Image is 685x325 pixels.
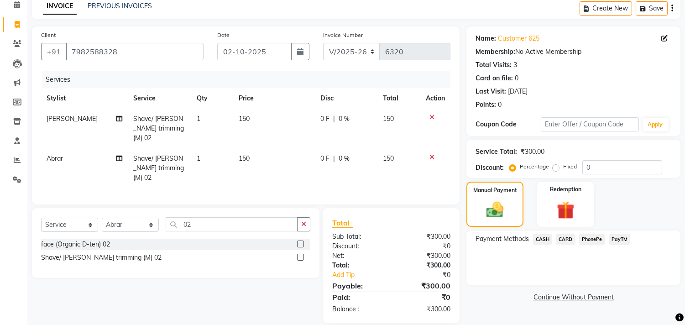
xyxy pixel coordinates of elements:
[533,234,552,245] span: CASH
[41,43,67,60] button: +91
[476,73,513,83] div: Card on file:
[134,154,184,182] span: Shave/ [PERSON_NAME] trimming (M) 02
[333,114,335,124] span: |
[392,261,458,270] div: ₹300.00
[476,163,504,173] div: Discount:
[383,154,394,162] span: 150
[636,1,668,16] button: Save
[325,261,392,270] div: Total:
[521,147,544,157] div: ₹300.00
[217,31,230,39] label: Date
[550,185,581,194] label: Redemption
[166,217,298,231] input: Search or Scan
[47,115,98,123] span: [PERSON_NAME]
[325,241,392,251] div: Discount:
[41,88,128,109] th: Stylist
[239,154,250,162] span: 150
[333,154,335,163] span: |
[239,115,250,123] span: 150
[233,88,315,109] th: Price
[508,87,528,96] div: [DATE]
[88,2,152,10] a: PREVIOUS INVOICES
[41,31,56,39] label: Client
[41,240,110,249] div: face (Organic D-ten) 02
[392,292,458,303] div: ₹0
[520,162,549,171] label: Percentage
[128,88,192,109] th: Service
[609,234,631,245] span: PayTM
[476,47,671,57] div: No Active Membership
[476,34,496,43] div: Name:
[563,162,577,171] label: Fixed
[197,154,200,162] span: 1
[498,34,539,43] a: Customer 625
[420,88,450,109] th: Action
[392,232,458,241] div: ₹300.00
[392,241,458,251] div: ₹0
[41,253,162,262] div: Shave/ [PERSON_NAME] trimming (M) 02
[315,88,377,109] th: Disc
[556,234,575,245] span: CARD
[332,218,353,228] span: Total
[579,234,605,245] span: PhonePe
[513,60,517,70] div: 3
[47,154,63,162] span: Abrar
[476,87,506,96] div: Last Visit:
[339,114,350,124] span: 0 %
[580,1,632,16] button: Create New
[378,88,421,109] th: Total
[325,304,392,314] div: Balance :
[515,73,518,83] div: 0
[134,115,184,142] span: Shave/ [PERSON_NAME] trimming (M) 02
[476,120,541,129] div: Coupon Code
[541,117,638,131] input: Enter Offer / Coupon Code
[66,43,204,60] input: Search by Name/Mobile/Email/Code
[476,100,496,110] div: Points:
[392,304,458,314] div: ₹300.00
[191,88,233,109] th: Qty
[42,71,457,88] div: Services
[325,232,392,241] div: Sub Total:
[403,270,458,280] div: ₹0
[325,292,392,303] div: Paid:
[325,270,403,280] a: Add Tip
[468,293,679,302] a: Continue Without Payment
[323,31,363,39] label: Invoice Number
[392,280,458,291] div: ₹300.00
[383,115,394,123] span: 150
[498,100,502,110] div: 0
[551,199,580,221] img: _gift.svg
[325,280,392,291] div: Payable:
[481,200,508,220] img: _cash.svg
[643,118,669,131] button: Apply
[476,60,512,70] div: Total Visits:
[325,251,392,261] div: Net:
[476,234,529,244] span: Payment Methods
[197,115,200,123] span: 1
[476,147,517,157] div: Service Total:
[320,114,329,124] span: 0 F
[320,154,329,163] span: 0 F
[473,186,517,194] label: Manual Payment
[339,154,350,163] span: 0 %
[476,47,515,57] div: Membership:
[392,251,458,261] div: ₹300.00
